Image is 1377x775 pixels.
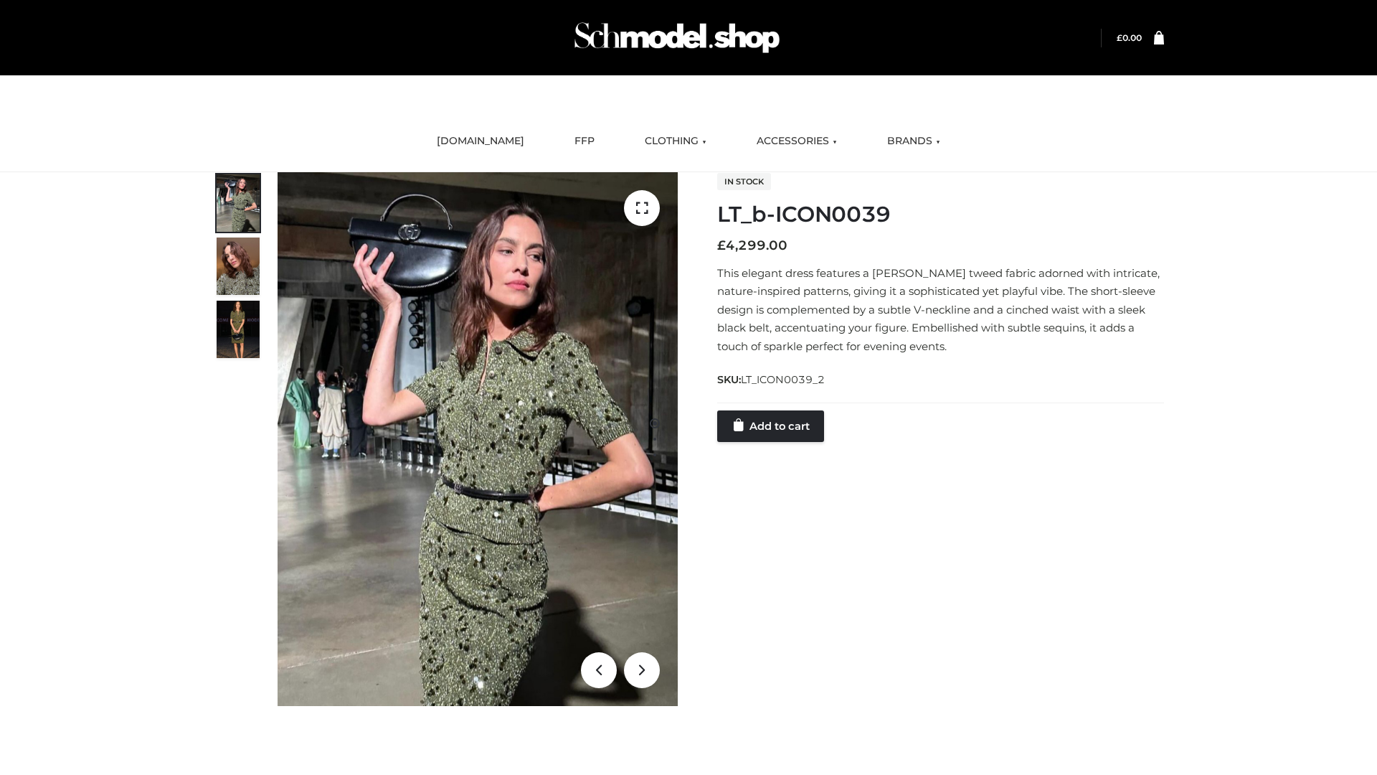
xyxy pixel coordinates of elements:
[1117,32,1122,43] span: £
[634,126,717,157] a: CLOTHING
[717,202,1164,227] h1: LT_b-ICON0039
[717,173,771,190] span: In stock
[426,126,535,157] a: [DOMAIN_NAME]
[741,373,825,386] span: LT_ICON0039_2
[717,410,824,442] a: Add to cart
[278,172,678,706] img: LT_b-ICON0039
[217,174,260,232] img: Screenshot-2024-10-29-at-6.59.56%E2%80%AFPM.jpg
[217,301,260,358] img: Screenshot-2024-10-29-at-7.00.09%E2%80%AFPM.jpg
[1117,32,1142,43] bdi: 0.00
[717,371,826,388] span: SKU:
[1117,32,1142,43] a: £0.00
[717,238,726,253] span: £
[717,264,1164,356] p: This elegant dress features a [PERSON_NAME] tweed fabric adorned with intricate, nature-inspired ...
[564,126,605,157] a: FFP
[717,238,787,253] bdi: 4,299.00
[217,238,260,295] img: Screenshot-2024-10-29-at-7.00.03%E2%80%AFPM.jpg
[876,126,951,157] a: BRANDS
[746,126,848,157] a: ACCESSORIES
[569,9,785,66] img: Schmodel Admin 964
